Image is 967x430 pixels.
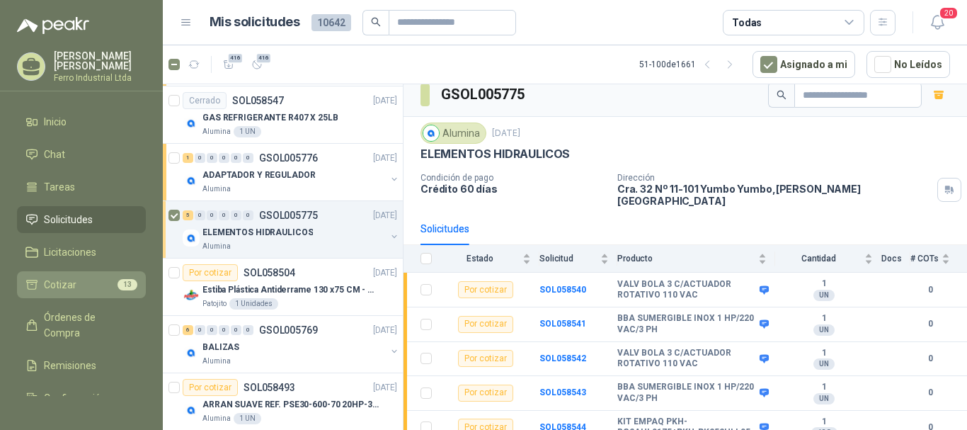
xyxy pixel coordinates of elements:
a: Órdenes de Compra [17,304,146,346]
img: Company Logo [183,115,200,132]
div: 1 UN [234,126,261,137]
p: GAS REFRIGERANTE R407 X 25LB [202,111,338,125]
span: 10642 [311,14,351,31]
b: VALV BOLA 3 C/ACTUADOR ROTATIVO 110 VAC [617,348,756,370]
div: Por cotizar [183,379,238,396]
b: 1 [775,417,873,428]
div: 1 [183,153,193,163]
b: 1 [775,313,873,324]
div: 0 [231,325,241,335]
p: [DATE] [373,266,397,280]
p: BALIZAS [202,341,239,354]
a: Remisiones [17,352,146,379]
h3: GSOL005775 [441,84,527,106]
p: Patojito [202,298,227,310]
div: Por cotizar [458,316,513,333]
p: [DATE] [373,152,397,165]
p: ADAPTADOR Y REGULADOR [202,169,315,182]
div: UN [813,290,835,301]
p: Cra. 32 Nº 11-101 Yumbo Yumbo , [PERSON_NAME][GEOGRAPHIC_DATA] [617,183,932,207]
div: Solicitudes [420,221,469,237]
p: Alumina [202,183,231,195]
span: 13 [118,279,137,290]
b: SOL058543 [539,387,586,397]
span: search [777,90,786,100]
th: # COTs [910,245,967,273]
a: Configuración [17,385,146,412]
span: Órdenes de Compra [44,310,132,341]
p: ARRAN SUAVE REF. PSE30-600-70 20HP-30A [202,398,379,412]
div: 51 - 100 de 1661 [639,53,741,76]
span: Licitaciones [44,244,96,260]
p: Alumina [202,241,231,252]
div: 0 [195,325,205,335]
b: SOL058542 [539,353,586,363]
a: CerradoSOL058547[DATE] Company LogoGAS REFRIGERANTE R407 X 25LBAlumina1 UN [163,86,403,144]
div: Por cotizar [458,350,513,367]
b: 0 [910,283,950,297]
a: Chat [17,141,146,168]
b: 1 [775,382,873,393]
a: Tareas [17,174,146,200]
b: 1 [775,348,873,359]
p: SOL058493 [244,383,295,392]
p: ELEMENTOS HIDRAULICOS [420,147,570,162]
p: [PERSON_NAME] [PERSON_NAME] [54,51,146,71]
b: BBA SUMERGIBLE INOX 1 HP/220 VAC/3 PH [617,382,756,404]
p: Alumina [202,413,231,424]
p: [DATE] [492,127,520,140]
button: 416 [246,53,268,76]
a: SOL058541 [539,319,586,329]
a: 5 0 0 0 0 0 GSOL005775[DATE] Company LogoELEMENTOS HIDRAULICOSAlumina [183,207,400,252]
div: Por cotizar [458,385,513,402]
span: Cotizar [44,277,76,293]
th: Cantidad [775,245,881,273]
th: Estado [440,245,539,273]
b: BBA SUMERGIBLE INOX 1 HP/220 VAC/3 PH [617,313,756,335]
div: 5 [183,210,193,220]
a: 1 0 0 0 0 0 GSOL005776[DATE] Company LogoADAPTADOR Y REGULADORAlumina [183,149,400,195]
b: 0 [910,386,950,400]
img: Company Logo [423,125,439,141]
div: 0 [219,210,229,220]
b: 0 [910,317,950,331]
p: SOL058547 [232,96,284,106]
div: 0 [219,153,229,163]
div: 0 [231,210,241,220]
div: UN [813,358,835,370]
div: UN [813,393,835,404]
button: 416 [217,53,240,76]
p: Condición de pago [420,173,606,183]
div: UN [813,324,835,336]
span: search [371,17,381,27]
p: ELEMENTOS HIDRAULICOS [202,226,313,239]
div: Cerrado [183,92,227,109]
span: # COTs [910,254,939,264]
span: Producto [617,254,755,264]
p: Dirección [617,173,932,183]
div: 0 [207,325,217,335]
span: Tareas [44,179,75,195]
a: Cotizar13 [17,271,146,298]
span: Remisiones [44,358,96,373]
div: 6 [183,325,193,335]
p: Estiba Plástica Antiderrame 130 x75 CM - Capacidad 180-200 Litros [202,283,379,297]
p: GSOL005769 [259,325,318,335]
th: Producto [617,245,775,273]
img: Company Logo [183,172,200,189]
div: 0 [219,325,229,335]
span: 20 [939,6,959,20]
span: Chat [44,147,65,162]
div: Todas [732,15,762,30]
p: [DATE] [373,94,397,108]
button: No Leídos [866,51,950,78]
div: 0 [243,325,253,335]
span: Estado [440,254,520,264]
a: SOL058540 [539,285,586,295]
a: Solicitudes [17,206,146,233]
img: Company Logo [183,287,200,304]
b: VALV BOLA 3 C/ACTUADOR ROTATIVO 110 VAC [617,279,756,301]
div: Por cotizar [458,281,513,298]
